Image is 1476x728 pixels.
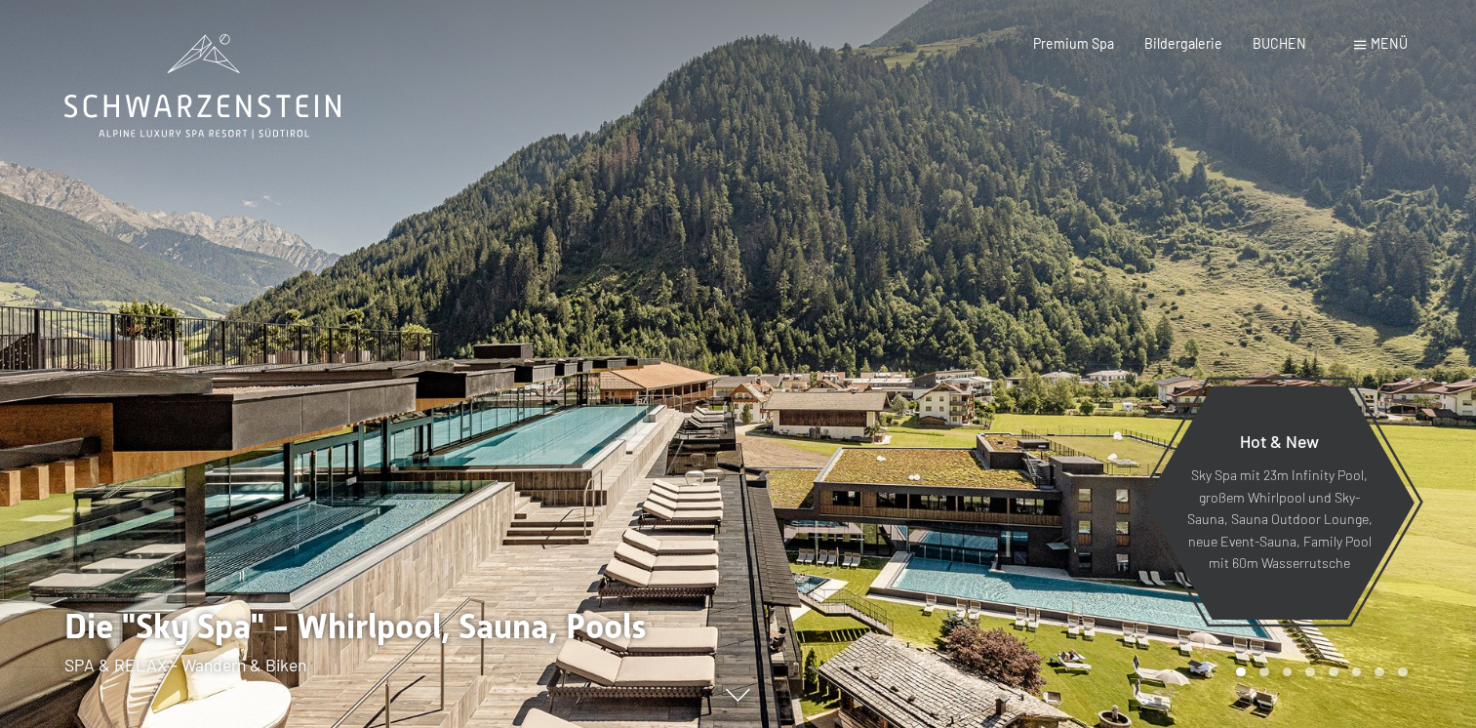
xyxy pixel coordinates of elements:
span: Menü [1371,35,1408,52]
div: Carousel Page 5 [1329,667,1338,677]
div: Carousel Page 7 [1375,667,1384,677]
div: Carousel Page 6 [1352,667,1362,677]
p: Sky Spa mit 23m Infinity Pool, großem Whirlpool und Sky-Sauna, Sauna Outdoor Lounge, neue Event-S... [1186,465,1373,575]
a: Bildergalerie [1144,35,1222,52]
div: Carousel Page 1 (Current Slide) [1236,667,1246,677]
a: Hot & New Sky Spa mit 23m Infinity Pool, großem Whirlpool und Sky-Sauna, Sauna Outdoor Lounge, ne... [1143,384,1416,621]
a: Premium Spa [1033,35,1114,52]
div: Carousel Page 4 [1305,667,1315,677]
span: Hot & New [1240,430,1319,452]
div: Carousel Page 8 [1398,667,1408,677]
div: Carousel Pagination [1229,667,1407,677]
div: Carousel Page 2 [1259,667,1269,677]
a: BUCHEN [1253,35,1306,52]
div: Carousel Page 3 [1283,667,1293,677]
